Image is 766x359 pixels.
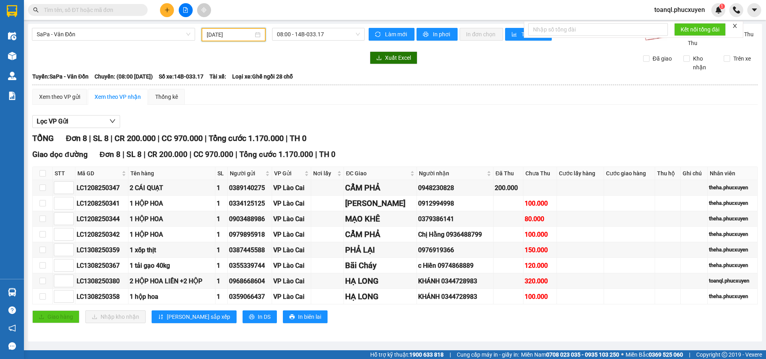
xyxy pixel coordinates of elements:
span: Tài xế: [209,72,226,81]
button: printerIn phơi [417,28,458,41]
span: | [158,133,160,143]
div: 1 [217,261,226,271]
div: 0359066437 [229,292,271,302]
span: aim [201,7,207,13]
div: 1 [217,292,226,302]
div: LC1208250341 [77,198,127,208]
span: Giao dọc đường [32,150,88,159]
button: syncLàm mới [369,28,415,41]
span: | [190,150,191,159]
div: 100.000 [525,198,555,208]
div: 120.000 [525,261,555,271]
td: LC1308250367 [75,258,128,273]
span: Xuất Excel [385,53,411,62]
button: caret-down [747,3,761,17]
span: toanql.phucxuyen [648,5,711,15]
div: 150.000 [525,245,555,255]
div: VP Lào Cai [273,276,310,286]
span: 08:00 - 14B-033.17 [277,28,360,40]
td: LC1308250359 [75,242,128,258]
strong: 0708 023 035 - 0935 103 250 [546,351,619,358]
span: Loại xe: Ghế ngồi 28 chỗ [232,72,293,81]
span: printer [249,314,255,320]
div: HẠ LONG [345,290,415,303]
div: theha.phucxuyen [709,246,756,254]
span: close [732,23,738,29]
span: Đơn 8 [100,150,121,159]
button: sort-ascending[PERSON_NAME] sắp xếp [152,310,237,323]
div: CẨM PHẢ [345,228,415,241]
th: Đã Thu [494,167,523,180]
div: Xem theo VP gửi [39,92,80,101]
span: Số xe: 14B-033.17 [159,72,203,81]
div: theha.phucxuyen [709,199,756,207]
button: uploadGiao hàng [32,310,79,323]
span: | [315,150,317,159]
div: 320.000 [525,276,555,286]
th: Tên hàng [128,167,215,180]
button: Lọc VP Gửi [32,115,120,128]
span: TH 0 [290,133,306,143]
span: Nơi lấy [313,169,336,178]
div: 0979895918 [229,230,271,239]
span: | [450,350,451,359]
div: 1 [217,198,226,208]
span: 1 [721,4,723,9]
span: | [111,133,113,143]
td: VP Lào Cai [272,227,311,242]
button: aim [197,3,211,17]
td: LC1208250344 [75,211,128,227]
span: down [109,118,116,124]
div: VP Lào Cai [273,198,310,208]
div: 0334125125 [229,198,271,208]
strong: 1900 633 818 [409,351,444,358]
div: theha.phucxuyen [709,230,756,238]
div: 1 hộp hoa [130,292,214,302]
span: ĐC Giao [346,169,408,178]
td: LC1308250358 [75,289,128,304]
div: Chị Hằng 0936488799 [418,230,492,239]
div: MẠO KHÊ [345,213,415,225]
div: 0355339744 [229,261,271,271]
span: Tổng cước 1.170.000 [209,133,284,143]
div: Xem theo VP nhận [95,92,141,101]
button: plus [160,3,174,17]
span: Chuyến: (08:00 [DATE]) [95,72,153,81]
span: SaPa - Vân Đồn [37,28,190,40]
span: CR 200.000 [115,133,156,143]
div: 0389140275 [229,183,271,193]
div: LC1308250367 [77,261,127,271]
div: LC1208250344 [77,214,127,224]
span: SL 8 [126,150,142,159]
span: Kho nhận [690,54,718,72]
span: CC 970.000 [193,150,233,159]
div: 0976919366 [418,245,492,255]
div: theha.phucxuyen [709,215,756,223]
span: | [89,133,91,143]
td: VP Lào Cai [272,211,311,227]
div: LC1308250359 [77,245,127,255]
img: warehouse-icon [8,72,16,80]
sup: 1 [719,4,725,9]
div: 1 [217,214,226,224]
th: Ghi chú [681,167,708,180]
b: Tuyến: SaPa - Vân Đồn [32,73,89,80]
span: CC 970.000 [162,133,203,143]
div: LC1308250358 [77,292,127,302]
div: 0387445588 [229,245,271,255]
span: caret-down [751,6,758,14]
span: download [376,55,382,61]
button: bar-chartThống kê [505,28,552,41]
button: In đơn chọn [460,28,503,41]
span: plus [164,7,170,13]
th: Cước lấy hàng [557,167,604,180]
span: In biên lai [298,312,321,321]
button: Kết nối tổng đài [674,23,726,36]
div: toanql.phucxuyen [709,277,756,285]
div: theha.phucxuyen [709,292,756,300]
td: LC1208250347 [75,180,128,196]
strong: 0369 525 060 [649,351,683,358]
span: printer [289,314,295,320]
span: TH 0 [319,150,336,159]
span: [PERSON_NAME] sắp xếp [167,312,230,321]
